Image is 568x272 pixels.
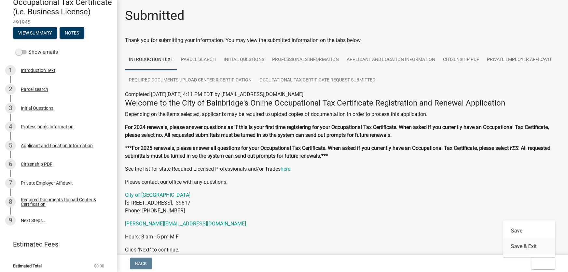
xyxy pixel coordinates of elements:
span: Exit [537,261,546,266]
span: Back [135,261,147,266]
h4: Welcome to the City of Bainbridge's Online Occupational Tax Certificate Registration and Renewal ... [125,98,560,108]
a: here [281,166,290,172]
div: Citizenship PDF [21,162,52,166]
a: Citizenship PDF [439,50,483,70]
button: Exit [532,258,555,269]
a: Private Employer Affidavit [483,50,556,70]
wm-modal-confirm: Summary [13,31,57,36]
strong: For 2024 renewals, please answer questions as if this is your first time registering for your Occ... [125,124,549,138]
a: Professionals Information [268,50,343,70]
p: [STREET_ADDRESS]. 39817 Phone: [PHONE_NUMBER] [125,191,560,215]
div: Exit [503,221,555,257]
button: View Summary [13,27,57,39]
a: Estimated Fees [5,238,107,251]
a: Required Documents Upload Center & Certification [125,70,256,91]
div: 6 [5,159,16,169]
div: 7 [5,178,16,188]
button: Notes [60,27,84,39]
div: 2 [5,84,16,94]
h1: Submitted [125,8,185,23]
span: Estimated Total [13,264,42,268]
div: 5 [5,140,16,151]
button: Back [130,258,152,269]
div: 3 [5,103,16,113]
p: See the list for state Required Licensed Professionals and/or Trades . [125,165,560,173]
a: Parcel search [177,50,220,70]
div: 8 [5,197,16,207]
span: 491945 [13,19,104,25]
strong: . All requested submittals must be turned in so the system can send out prompts for future renewa... [125,145,550,159]
a: Occupational Tax Certificate Request Submitted [256,70,379,91]
p: Click "Next" to continue. [125,246,560,254]
span: Completed [DATE][DATE] 4:11 PM EDT by [EMAIL_ADDRESS][DOMAIN_NAME] [125,91,303,97]
div: Professionals Information [21,124,74,129]
div: Parcel search [21,87,48,92]
div: Thank you for submitting your information. You may view the submitted information on the tabs below. [125,36,560,44]
a: City of [GEOGRAPHIC_DATA] [125,192,190,198]
div: Required Documents Upload Center & Certification [21,197,107,207]
a: Initial Questions [220,50,268,70]
div: Introduction Text [21,68,55,73]
div: Private Employer Affidavit [21,181,73,185]
p: Please contact our office with any questions. [125,178,560,186]
a: Introduction Text [125,50,177,70]
wm-modal-confirm: Notes [60,31,84,36]
label: Show emails [16,48,58,56]
div: Applicant and Location Information [21,143,93,148]
p: Hours: 8 am - 5 pm M-F [125,233,560,241]
div: 1 [5,65,16,76]
div: 9 [5,215,16,226]
div: Initial Questions [21,106,53,110]
a: Applicant and Location Information [343,50,439,70]
span: $0.00 [94,264,104,268]
p: Depending on the items selected, applicants may be required to upload copies of documentation in ... [125,110,560,118]
strong: YES [509,145,518,151]
a: [PERSON_NAME][EMAIL_ADDRESS][DOMAIN_NAME] [125,221,246,227]
div: 4 [5,122,16,132]
button: Save & Exit [503,239,555,254]
strong: ***For 2025 renewals, please answer all questions for your Occupational Tax Certificate. When ask... [125,145,509,151]
button: Save [503,223,555,239]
